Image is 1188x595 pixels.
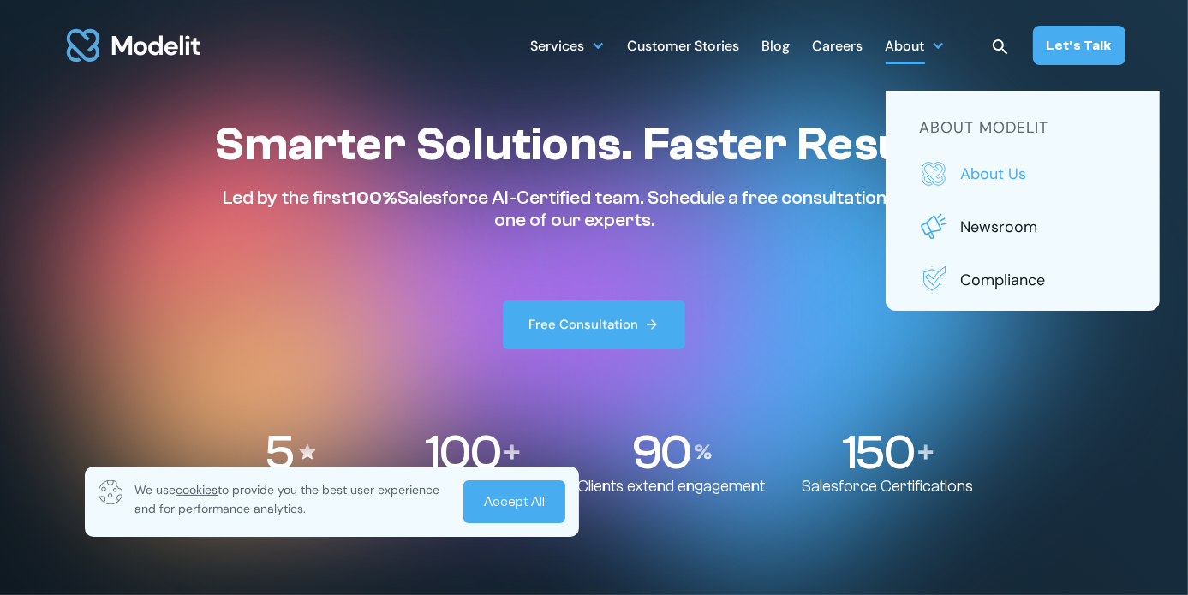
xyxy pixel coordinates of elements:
span: 100% [349,187,397,209]
a: About us [920,160,1125,187]
p: 150 [842,428,913,477]
a: Free Consultation [503,300,686,349]
a: Careers [813,28,863,62]
img: arrow right [644,317,660,332]
h5: about modelit [920,116,1125,140]
div: About [886,28,946,62]
a: Accept All [463,480,565,523]
p: 90 [631,428,690,477]
div: Services [531,31,585,64]
img: Stars [297,442,318,462]
img: modelit logo [63,19,204,72]
div: Blog [762,31,791,64]
p: Clients extend engagement [577,477,765,497]
p: Newsroom [961,216,1125,238]
p: Salesforce Certifications [803,477,974,497]
div: Careers [813,31,863,64]
h1: Smarter Solutions. Faster Results. [214,116,973,173]
div: Free Consultation [528,316,638,334]
a: Customer Stories [628,28,740,62]
nav: About [886,91,1160,311]
div: Customer Stories [628,31,740,64]
a: home [63,19,204,72]
p: We use to provide you the best user experience and for performance analytics. [134,480,451,518]
div: About [886,31,925,64]
p: 100 [425,428,499,477]
p: About us [961,163,1125,185]
div: Let’s Talk [1047,36,1112,55]
img: Percentage [695,444,712,460]
a: Newsroom [920,213,1125,241]
div: Services [531,28,606,62]
a: Compliance [920,266,1125,294]
p: Led by the first Salesforce AI-Certified team. Schedule a free consultation with one of our experts. [214,187,935,232]
a: Blog [762,28,791,62]
img: Plus [918,444,934,460]
img: Plus [504,444,520,460]
p: Compliance [961,269,1125,291]
a: Let’s Talk [1033,26,1125,65]
span: cookies [176,482,218,497]
p: 5 [265,428,292,477]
